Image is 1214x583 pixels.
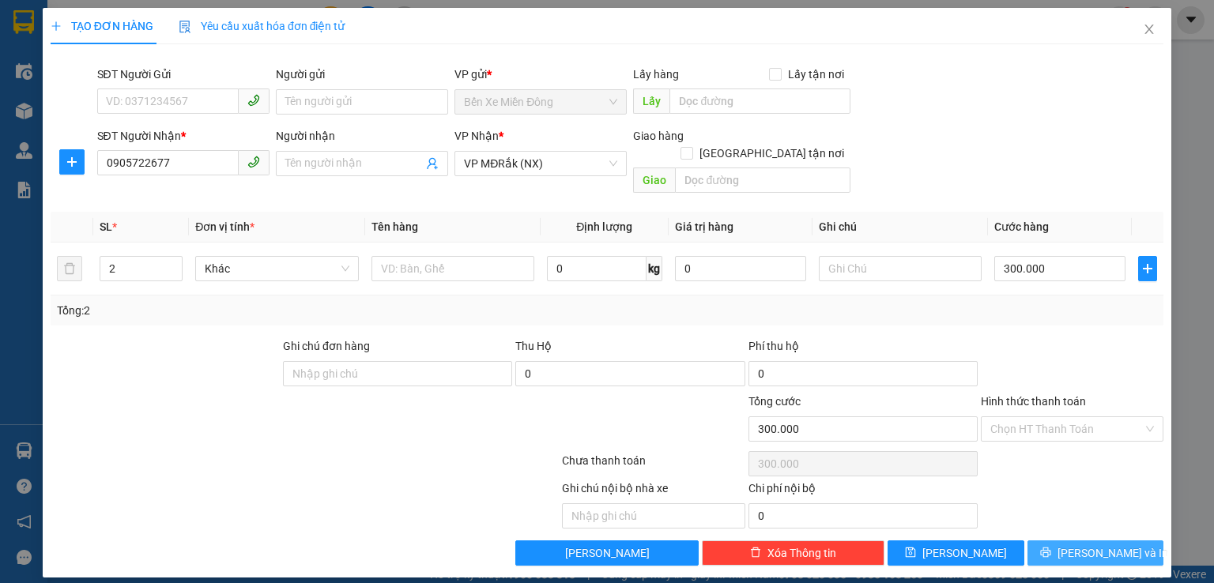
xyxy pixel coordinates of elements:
span: Định lượng [576,220,632,233]
span: phone [247,156,260,168]
span: Thu Hộ [515,340,552,352]
button: plus [59,149,85,175]
span: [GEOGRAPHIC_DATA] tận nơi [693,145,850,162]
span: plus [1139,262,1156,275]
span: [PERSON_NAME] [922,544,1007,562]
span: kg [647,256,662,281]
div: Tổng: 2 [57,302,469,319]
button: Close [1127,8,1171,52]
span: Tên hàng [371,220,418,233]
button: printer[PERSON_NAME] và In [1027,540,1164,566]
input: 0 [675,256,806,281]
div: Người gửi [276,66,448,83]
span: Giao hàng [633,130,684,142]
span: plus [60,156,84,168]
span: Đơn vị tính [195,220,254,233]
span: [PERSON_NAME] [565,544,650,562]
input: Ghi chú đơn hàng [283,361,512,386]
span: delete [750,547,761,559]
label: Ghi chú đơn hàng [283,340,370,352]
span: Yêu cầu xuất hóa đơn điện tử [179,20,345,32]
span: Xóa Thông tin [767,544,836,562]
button: save[PERSON_NAME] [888,540,1024,566]
input: Dọc đường [675,167,850,193]
button: deleteXóa Thông tin [702,540,884,566]
input: VD: Bàn, Ghế [371,256,534,281]
span: Tổng cước [748,395,801,408]
span: Khác [205,257,349,280]
label: Hình thức thanh toán [981,395,1086,408]
span: Lấy tận nơi [782,66,850,83]
span: VP Nhận [454,130,499,142]
div: Người nhận [276,127,448,145]
span: Giá trị hàng [675,220,733,233]
span: SL [100,220,112,233]
span: Cước hàng [994,220,1049,233]
span: Lấy hàng [633,68,679,81]
span: [PERSON_NAME] và In [1058,544,1168,562]
div: SĐT Người Gửi [97,66,270,83]
div: SĐT Người Nhận [97,127,270,145]
input: Nhập ghi chú [562,503,745,528]
span: VP MĐRắk (NX) [464,152,617,175]
div: Chi phí nội bộ [748,480,978,503]
div: VP gửi [454,66,627,83]
span: close [1143,23,1156,36]
span: Lấy [633,88,669,114]
span: Bến Xe Miền Đông [464,90,617,114]
button: [PERSON_NAME] [515,540,698,566]
button: plus [1138,256,1157,281]
span: printer [1040,547,1051,559]
button: delete [57,256,82,281]
span: phone [247,94,260,107]
div: Ghi chú nội bộ nhà xe [562,480,745,503]
span: save [905,547,916,559]
th: Ghi chú [812,212,988,243]
div: Phí thu hộ [748,337,978,361]
span: TẠO ĐƠN HÀNG [51,20,153,32]
input: Dọc đường [669,88,850,114]
span: user-add [426,157,439,170]
div: Chưa thanh toán [560,452,746,480]
input: Ghi Chú [819,256,982,281]
img: icon [179,21,191,33]
span: plus [51,21,62,32]
span: Giao [633,167,675,193]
